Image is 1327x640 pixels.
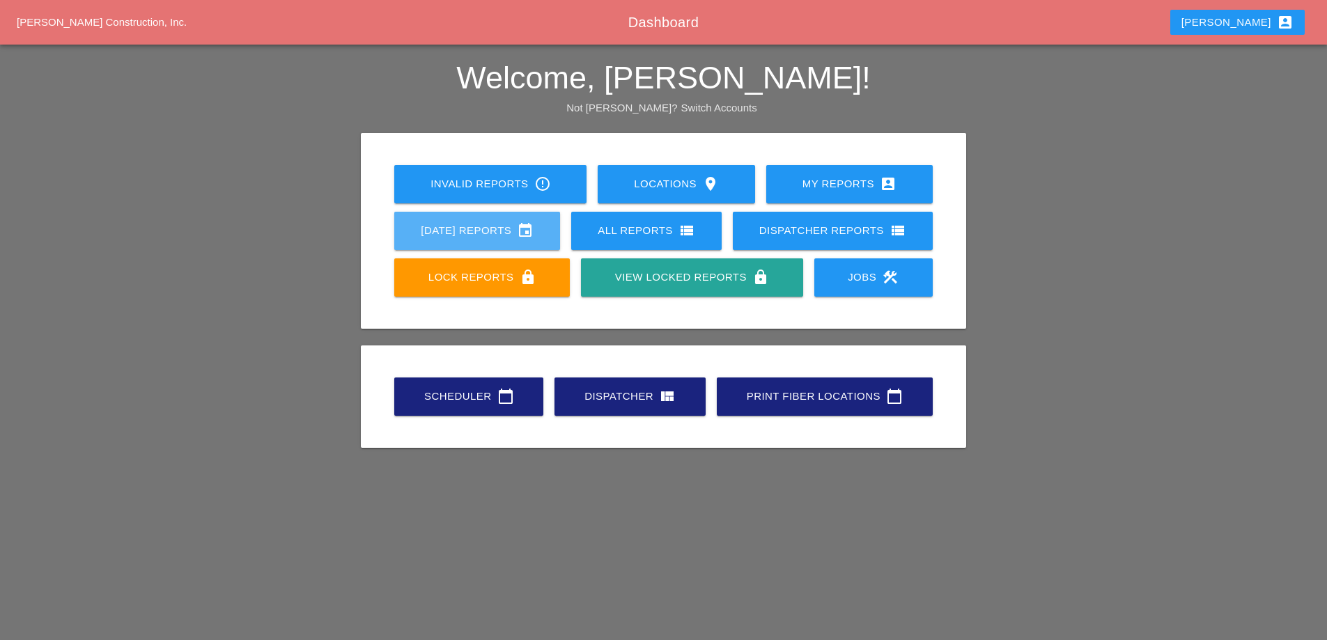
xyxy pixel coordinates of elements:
[534,175,551,192] i: error_outline
[681,102,757,114] a: Switch Accounts
[1181,14,1294,31] div: [PERSON_NAME]
[394,165,587,203] a: Invalid Reports
[603,269,780,286] div: View Locked Reports
[1277,14,1294,31] i: account_box
[886,388,903,405] i: calendar_today
[571,212,722,250] a: All Reports
[755,222,910,239] div: Dispatcher Reports
[394,258,570,297] a: Lock Reports
[417,388,521,405] div: Scheduler
[520,269,536,286] i: lock
[717,377,933,416] a: Print Fiber Locations
[1170,10,1305,35] button: [PERSON_NAME]
[417,269,548,286] div: Lock Reports
[554,377,706,416] a: Dispatcher
[394,212,560,250] a: [DATE] Reports
[814,258,933,297] a: Jobs
[628,15,699,30] span: Dashboard
[882,269,899,286] i: construction
[417,175,564,192] div: Invalid Reports
[678,222,695,239] i: view_list
[880,175,897,192] i: account_box
[581,258,802,297] a: View Locked Reports
[593,222,699,239] div: All Reports
[598,165,754,203] a: Locations
[497,388,514,405] i: calendar_today
[577,388,683,405] div: Dispatcher
[394,377,543,416] a: Scheduler
[739,388,910,405] div: Print Fiber Locations
[733,212,933,250] a: Dispatcher Reports
[890,222,906,239] i: view_list
[417,222,538,239] div: [DATE] Reports
[766,165,933,203] a: My Reports
[789,175,910,192] div: My Reports
[702,175,719,192] i: location_on
[620,175,732,192] div: Locations
[752,269,769,286] i: lock
[837,269,910,286] div: Jobs
[517,222,534,239] i: event
[659,388,676,405] i: view_quilt
[17,16,187,28] a: [PERSON_NAME] Construction, Inc.
[566,102,677,114] span: Not [PERSON_NAME]?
